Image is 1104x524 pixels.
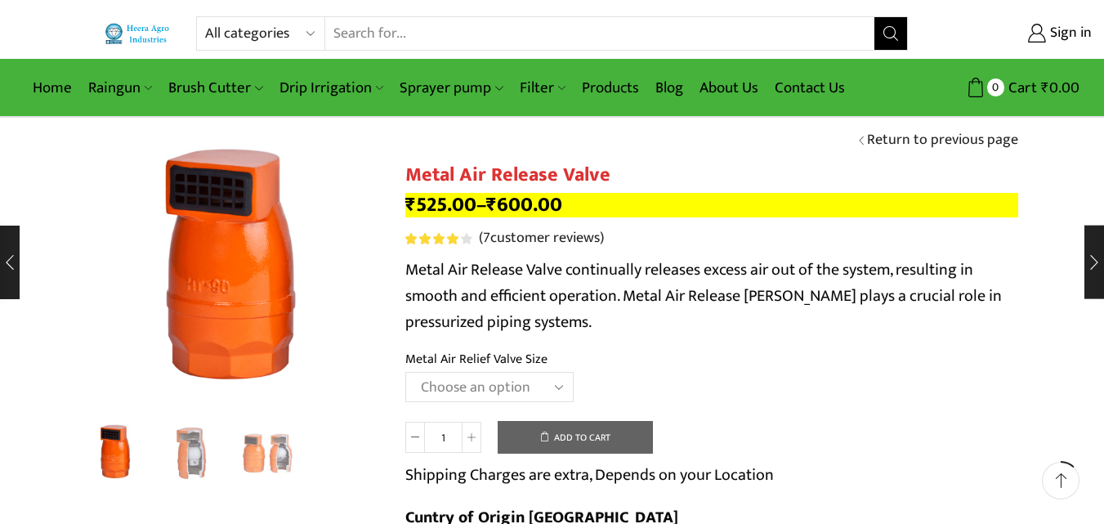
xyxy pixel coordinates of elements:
a: Contact Us [767,69,853,107]
a: Sign in [932,19,1092,48]
a: Blog [647,69,691,107]
span: ₹ [1041,75,1049,101]
a: Raingun [80,69,160,107]
span: 7 [483,226,490,250]
p: – [405,193,1018,217]
img: Metal Air Release Valve [87,118,381,412]
a: About Us [691,69,767,107]
li: 1 / 3 [83,420,150,486]
p: Shipping Charges are extra, Depends on your Location [405,462,774,488]
button: Add to cart [498,421,653,454]
p: Metal Air Release Valve continually releases excess air out of the system, resulting in smooth an... [405,257,1018,335]
div: 1 / 3 [87,118,381,412]
a: Return to previous page [867,130,1018,151]
a: Home [25,69,80,107]
span: 7 [405,233,475,244]
span: Cart [1004,77,1037,99]
a: 3 [234,420,302,488]
button: Search button [874,17,907,50]
span: 0 [987,78,1004,96]
img: Metal Air Release Valve [83,418,150,486]
a: 0 Cart ₹0.00 [924,73,1079,103]
span: ₹ [405,188,416,222]
a: Filter [512,69,574,107]
bdi: 525.00 [405,188,476,222]
input: Product quantity [425,422,462,453]
a: Sprayer pump [391,69,511,107]
a: Products [574,69,647,107]
bdi: 600.00 [486,188,562,222]
li: 2 / 3 [158,420,226,486]
li: 3 / 3 [234,420,302,486]
input: Search for... [325,17,874,50]
span: Sign in [1046,23,1092,44]
span: Rated out of 5 based on customer ratings [405,233,460,244]
bdi: 0.00 [1041,75,1079,101]
a: 2 [158,420,226,488]
label: Metal Air Relief Valve Size [405,350,548,369]
a: Brush Cutter [160,69,270,107]
a: Drip Irrigation [271,69,391,107]
span: ₹ [486,188,497,222]
h1: Metal Air Release Valve [405,163,1018,187]
div: Rated 4.14 out of 5 [405,233,472,244]
a: (7customer reviews) [479,228,604,249]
